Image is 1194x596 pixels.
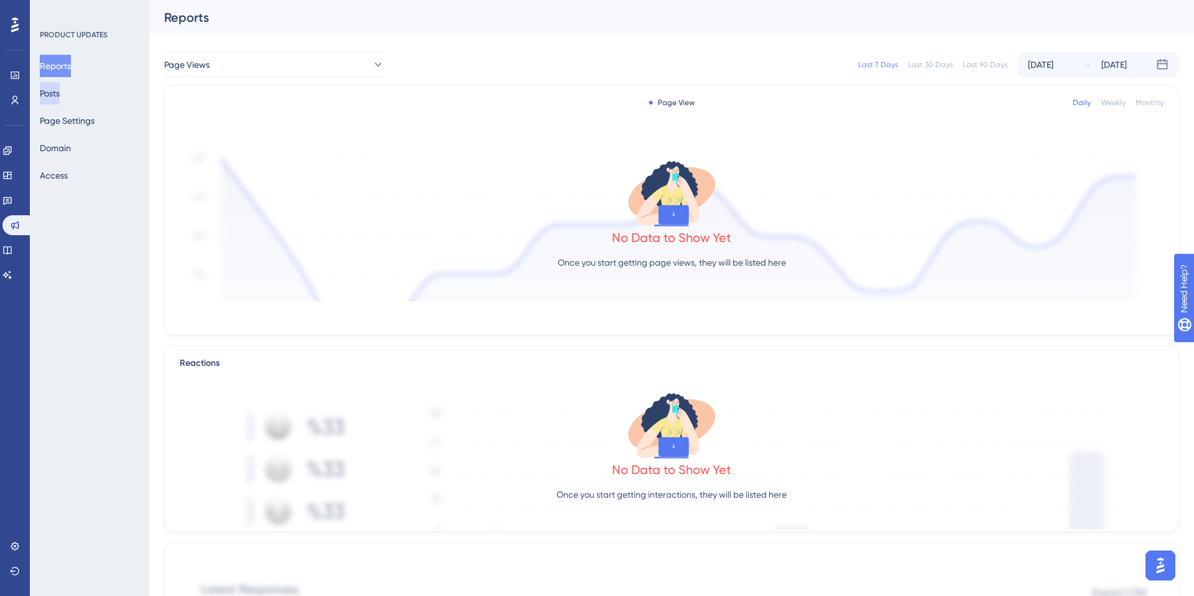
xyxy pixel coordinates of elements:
[164,9,1148,26] div: Reports
[558,255,786,270] p: Once you start getting page views, they will be listed here
[40,164,68,187] button: Access
[164,52,384,77] button: Page Views
[858,60,898,70] div: Last 7 Days
[1073,98,1091,108] div: Daily
[40,30,108,40] div: PRODUCT UPDATES
[40,55,71,77] button: Reports
[612,229,731,246] div: No Data to Show Yet
[612,461,731,478] div: No Data to Show Yet
[649,98,695,108] div: Page View
[180,356,1164,371] div: Reactions
[963,60,1007,70] div: Last 90 Days
[1136,98,1164,108] div: Monthly
[1101,98,1126,108] div: Weekly
[40,82,60,105] button: Posts
[29,3,78,18] span: Need Help?
[40,137,71,159] button: Domain
[164,57,210,72] span: Page Views
[1101,57,1127,72] div: [DATE]
[1028,57,1053,72] div: [DATE]
[40,109,95,132] button: Page Settings
[908,60,953,70] div: Last 30 Days
[557,487,787,502] p: Once you start getting interactions, they will be listed here
[1142,547,1179,584] iframe: UserGuiding AI Assistant Launcher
